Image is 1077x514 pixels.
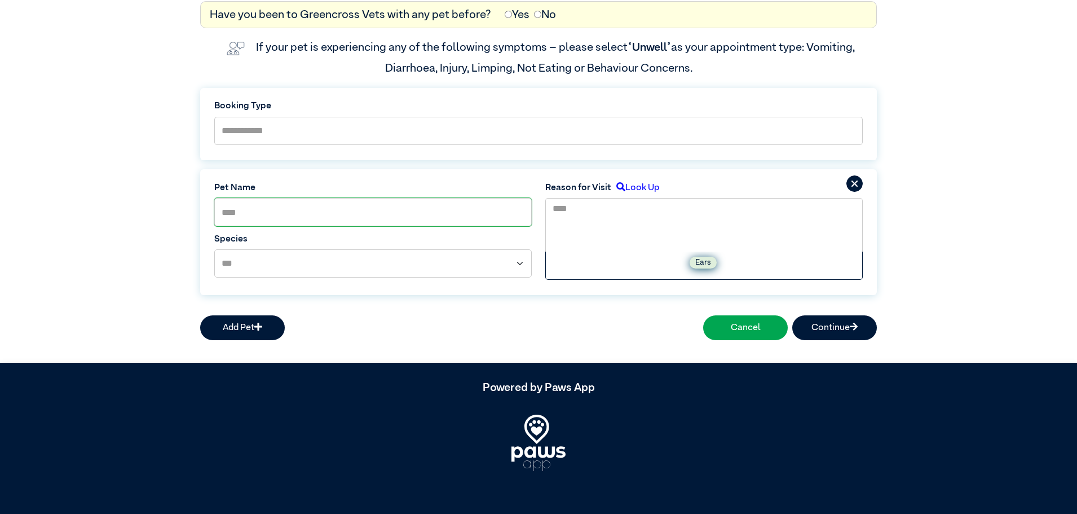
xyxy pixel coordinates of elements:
[628,42,671,53] span: “Unwell”
[505,6,529,23] label: Yes
[505,11,512,18] input: Yes
[200,381,877,394] h5: Powered by Paws App
[545,181,611,195] label: Reason for Visit
[214,232,532,246] label: Species
[210,6,491,23] label: Have you been to Greencross Vets with any pet before?
[690,257,717,269] label: Ears
[703,315,788,340] button: Cancel
[214,99,863,113] label: Booking Type
[792,315,877,340] button: Continue
[256,42,857,73] label: If your pet is experiencing any of the following symptoms – please select as your appointment typ...
[200,315,285,340] button: Add Pet
[534,6,556,23] label: No
[534,11,541,18] input: No
[222,37,249,60] img: vet
[511,415,566,471] img: PawsApp
[611,181,659,195] label: Look Up
[214,181,532,195] label: Pet Name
